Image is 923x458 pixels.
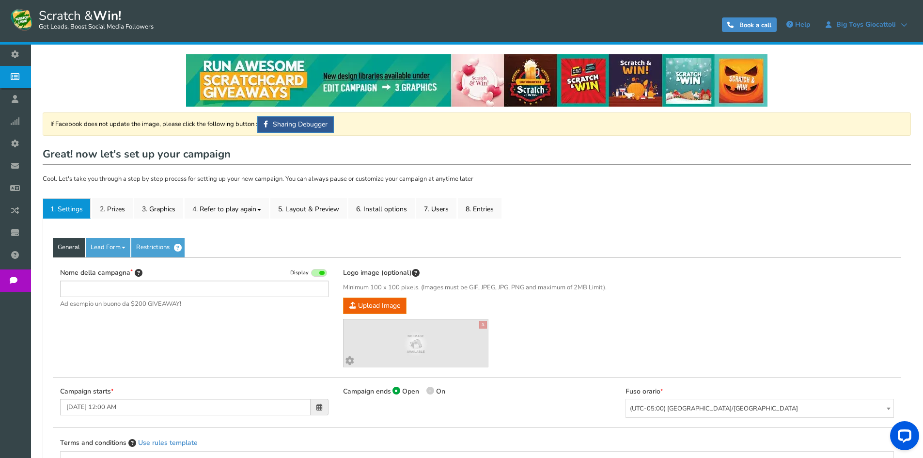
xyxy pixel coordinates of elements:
[93,7,121,24] strong: Win!
[43,198,91,219] a: 1. Settings
[722,17,777,32] a: Book a call
[831,21,901,29] span: Big Toys Giocattoli
[138,438,198,447] a: Use rules template
[34,7,154,32] span: Scratch &
[43,145,911,165] h1: Great! now let's set up your campaign
[626,399,894,418] span: (UTC-05:00) America/Chicago
[43,112,911,136] div: If Facebook does not update the image, please click the following button :
[343,268,420,278] label: Logo image (optional)
[92,198,133,219] a: 2. Prizes
[60,268,142,278] label: Nome della campagna
[290,269,309,277] span: Display
[257,116,334,133] a: Sharing Debugger
[412,268,420,279] span: This image will be displayed on top of your contest screen. You can upload & preview different im...
[626,387,663,396] label: Fuso orario
[39,23,154,31] small: Get Leads, Boost Social Media Followers
[458,198,501,219] a: 8. Entries
[739,21,771,30] span: Book a call
[86,238,130,257] a: Lead Form
[60,300,329,309] span: Ad esempio un buono da $200 GIVEAWAY!
[782,17,815,32] a: Help
[402,387,419,396] span: Open
[436,387,445,396] span: On
[131,238,185,257] a: Restrictions
[270,198,347,219] a: 5. Layout & Preview
[343,387,391,396] label: Campaign ends
[479,321,487,329] a: X
[343,283,611,293] span: Minimum 100 x 100 pixels. (Images must be GIF, JPEG, JPG, PNG and maximum of 2MB Limit).
[795,20,810,29] span: Help
[60,438,198,448] label: Terms and conditions
[10,7,34,32] img: Scratch and Win
[134,198,183,219] a: 3. Graphics
[126,438,138,449] span: Enter the Terms and Conditions of your campaign
[135,268,142,279] span: Tip: Choose a title that will attract more entries. For example: “Scratch & win a bracelet” will ...
[186,54,767,107] img: festival-poster-2020.webp
[348,198,415,219] a: 6. Install options
[626,399,893,418] span: (UTC-05:00) America/Chicago
[43,174,911,184] p: Cool. Let's take you through a step by step process for setting up your new campaign. You can alw...
[185,198,269,219] a: 4. Refer to play again
[53,238,85,257] a: General
[60,387,113,396] label: Campaign starts
[416,198,456,219] a: 7. Users
[882,417,923,458] iframe: LiveChat chat widget
[10,7,154,32] a: Scratch &Win! Get Leads, Boost Social Media Followers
